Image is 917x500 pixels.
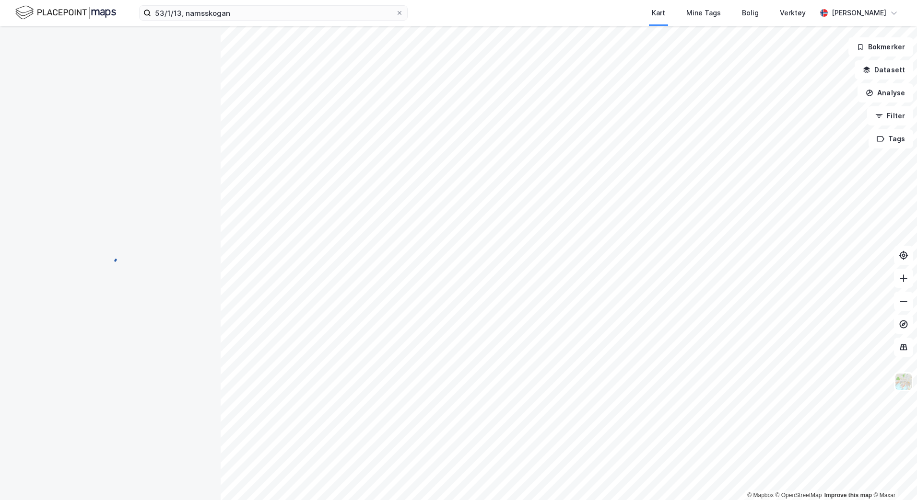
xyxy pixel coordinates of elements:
button: Analyse [858,83,913,102]
input: Søk på adresse, matrikkel, gårdeiere, leietakere eller personer [151,6,396,20]
a: Improve this map [824,492,872,499]
button: Tags [869,129,913,148]
img: spinner.a6d8c91a73a9ac5275cf975e30b51cfb.svg [103,250,118,265]
div: Bolig [742,7,759,19]
div: [PERSON_NAME] [832,7,886,19]
a: OpenStreetMap [776,492,822,499]
iframe: Chat Widget [869,454,917,500]
img: logo.f888ab2527a4732fd821a326f86c7f29.svg [15,4,116,21]
button: Datasett [855,60,913,80]
div: Verktøy [780,7,806,19]
button: Filter [867,106,913,125]
img: Z [894,373,913,391]
div: Kontrollprogram for chat [869,454,917,500]
div: Kart [652,7,665,19]
div: Mine Tags [686,7,721,19]
a: Mapbox [747,492,774,499]
button: Bokmerker [848,37,913,57]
